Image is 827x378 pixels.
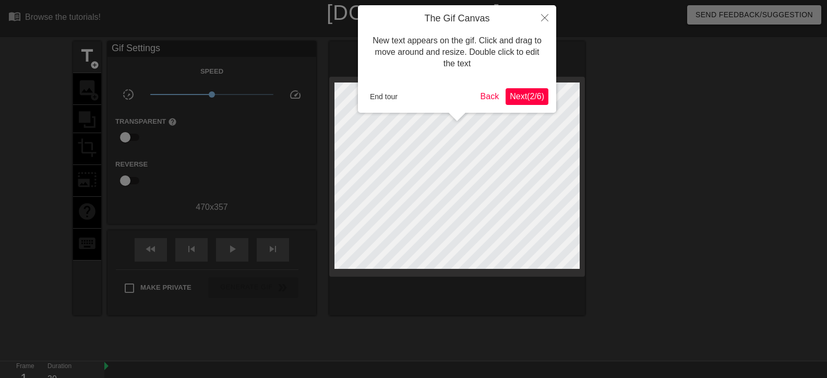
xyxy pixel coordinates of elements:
button: Next [506,88,548,105]
button: Back [476,88,504,105]
button: Close [533,5,556,29]
span: Next ( 2 / 6 ) [510,92,544,101]
button: End tour [366,89,402,104]
h4: The Gif Canvas [366,13,548,25]
div: New text appears on the gif. Click and drag to move around and resize. Double click to edit the text [366,25,548,80]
